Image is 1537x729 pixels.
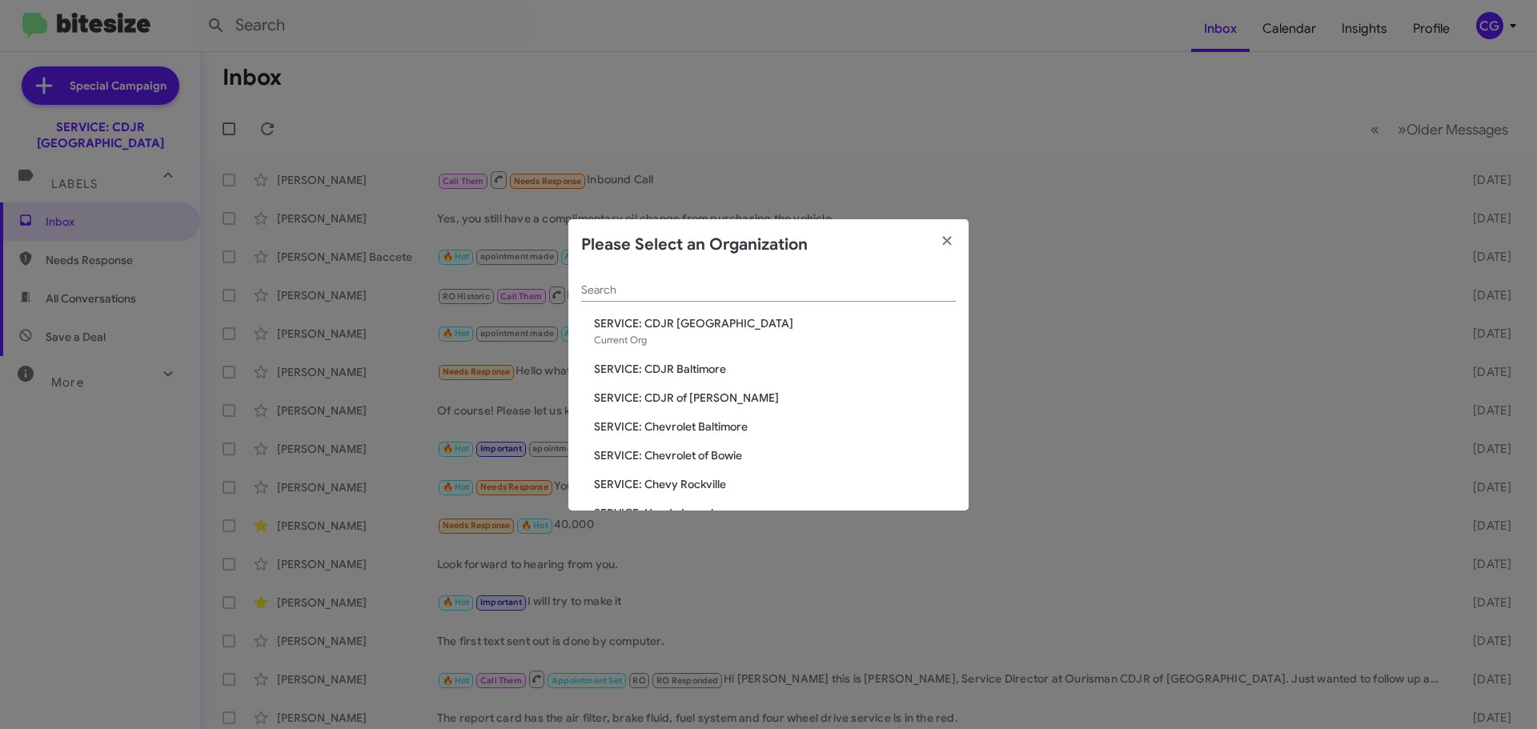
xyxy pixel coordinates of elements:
h2: Please Select an Organization [581,232,808,258]
span: SERVICE: CDJR [GEOGRAPHIC_DATA] [594,315,956,331]
span: SERVICE: CDJR Baltimore [594,361,956,377]
span: SERVICE: Honda Laurel [594,505,956,521]
span: SERVICE: CDJR of [PERSON_NAME] [594,390,956,406]
span: SERVICE: Chevrolet of Bowie [594,447,956,463]
span: Current Org [594,334,647,346]
span: SERVICE: Chevy Rockville [594,476,956,492]
span: SERVICE: Chevrolet Baltimore [594,419,956,435]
